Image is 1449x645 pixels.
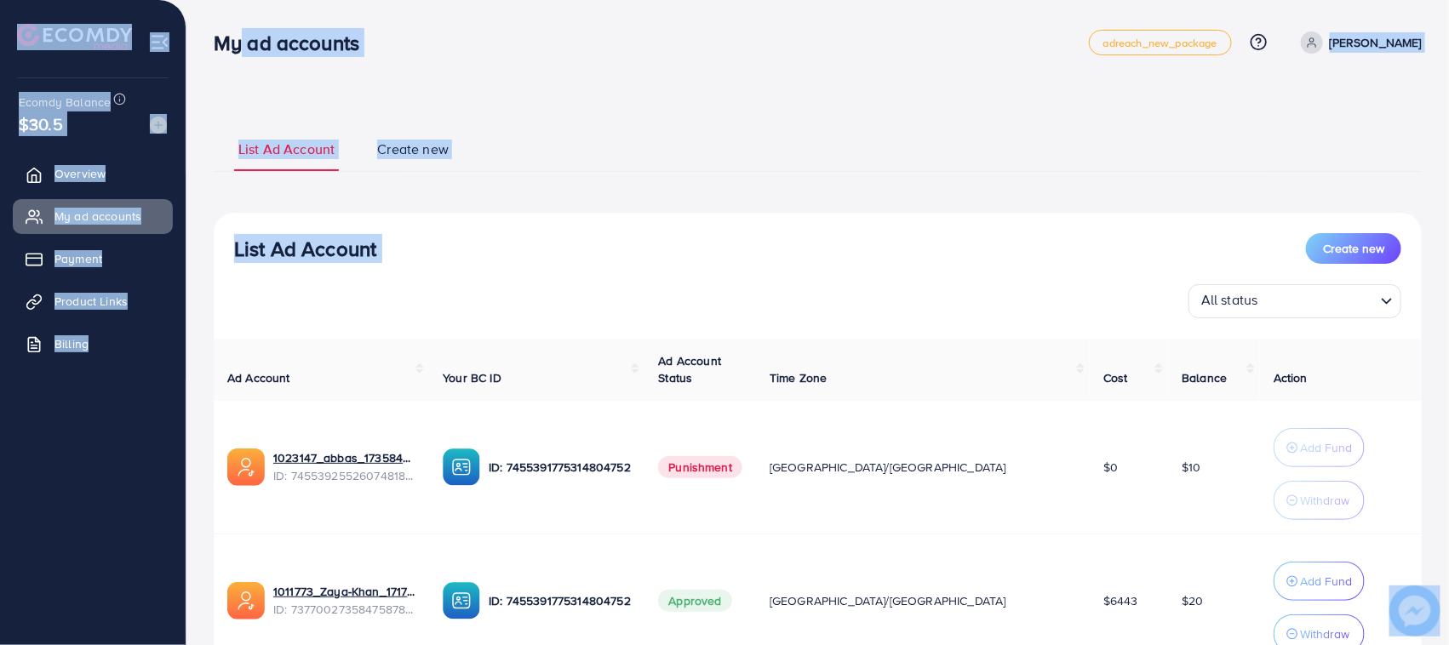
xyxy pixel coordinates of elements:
img: image [1389,585,1440,636]
img: image [150,117,167,134]
p: Add Fund [1300,437,1352,458]
span: [GEOGRAPHIC_DATA]/[GEOGRAPHIC_DATA] [770,592,1006,609]
span: Billing [54,335,89,352]
span: List Ad Account [238,140,335,159]
span: ID: 7377002735847587841 [273,601,415,618]
img: menu [150,32,169,52]
a: 1011773_Zaya-Khan_1717592302951 [273,583,415,600]
span: Your BC ID [443,369,501,386]
img: ic-ads-acc.e4c84228.svg [227,582,265,619]
p: [PERSON_NAME] [1330,32,1422,53]
span: Punishment [658,456,742,478]
img: logo [17,24,132,50]
img: ic-ba-acc.ded83a64.svg [443,448,480,486]
a: [PERSON_NAME] [1294,31,1422,54]
span: Ad Account Status [658,352,721,386]
span: $20 [1182,592,1203,609]
span: Approved [658,590,731,612]
span: All status [1198,287,1262,314]
span: Time Zone [770,369,827,386]
span: Ad Account [227,369,290,386]
button: Add Fund [1274,428,1365,467]
span: $10 [1182,459,1200,476]
span: Ecomdy Balance [19,94,111,111]
a: adreach_new_package [1089,30,1232,55]
img: ic-ba-acc.ded83a64.svg [443,582,480,619]
a: 1023147_abbas_1735843853887 [273,449,415,466]
span: Product Links [54,293,128,310]
a: Product Links [13,284,173,318]
span: My ad accounts [54,208,141,225]
span: [GEOGRAPHIC_DATA]/[GEOGRAPHIC_DATA] [770,459,1006,476]
span: Action [1274,369,1308,386]
button: Create new [1306,233,1401,264]
img: ic-ads-acc.e4c84228.svg [227,448,265,486]
a: Billing [13,327,173,361]
span: Payment [54,250,102,267]
p: ID: 7455391775314804752 [489,591,631,611]
span: $6443 [1103,592,1138,609]
p: ID: 7455391775314804752 [489,457,631,477]
p: Add Fund [1300,571,1352,591]
span: Overview [54,165,106,182]
span: Create new [1323,240,1384,257]
div: Search for option [1188,284,1401,318]
div: <span class='underline'>1023147_abbas_1735843853887</span></br>7455392552607481857 [273,449,415,484]
span: Cost [1103,369,1128,386]
span: $30.5 [19,111,63,136]
div: <span class='underline'>1011773_Zaya-Khan_1717592302951</span></br>7377002735847587841 [273,583,415,618]
span: Balance [1182,369,1227,386]
p: Withdraw [1300,490,1349,511]
button: Withdraw [1274,481,1365,520]
a: My ad accounts [13,199,173,233]
input: Search for option [1263,288,1374,314]
span: adreach_new_package [1103,37,1217,49]
h3: My ad accounts [214,31,373,55]
a: Overview [13,157,173,191]
span: Create new [377,140,449,159]
h3: List Ad Account [234,237,376,261]
a: Payment [13,242,173,276]
span: $0 [1103,459,1118,476]
p: Withdraw [1300,624,1349,644]
span: ID: 7455392552607481857 [273,467,415,484]
button: Add Fund [1274,562,1365,601]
